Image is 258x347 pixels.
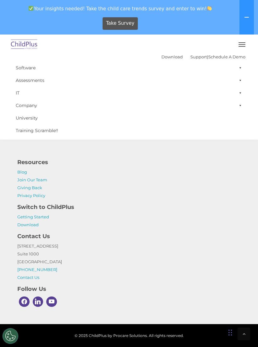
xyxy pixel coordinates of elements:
[207,6,212,11] img: 👏
[17,232,241,241] h4: Contact Us
[31,295,45,309] a: Linkedin
[161,54,245,59] font: |
[29,6,33,11] img: ✅
[13,74,245,87] a: Assessments
[45,295,59,309] a: Youtube
[17,285,241,293] h4: Follow Us
[161,54,183,59] a: Download
[17,275,39,280] a: Contact Us
[17,177,47,182] a: Join Our Team
[208,54,245,59] a: Schedule A Demo
[103,17,138,30] a: Take Survey
[3,3,238,15] span: Your insights needed! Take the child care trends survey and enter to win!
[17,267,57,272] a: [PHONE_NUMBER]
[190,54,207,59] a: Support
[17,242,241,281] p: [STREET_ADDRESS] Suite 1000 [GEOGRAPHIC_DATA]
[13,87,245,99] a: IT
[17,185,42,190] a: Giving Back
[17,158,241,167] h4: Resources
[106,18,134,29] span: Take Survey
[13,99,245,112] a: Company
[3,328,18,344] button: Cookies Settings
[13,112,245,124] a: University
[6,332,252,339] span: © 2025 ChildPlus by Procare Solutions. All rights reserved.
[9,37,39,52] img: ChildPlus by Procare Solutions
[228,323,232,342] div: Drag
[17,169,27,174] a: Blog
[17,222,39,227] a: Download
[152,279,258,347] iframe: Chat Widget
[13,124,245,137] a: Training Scramble!!
[17,193,45,198] a: Privacy Policy
[17,203,241,211] h4: Switch to ChildPlus
[13,61,245,74] a: Software
[17,214,49,219] a: Getting Started
[17,295,31,309] a: Facebook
